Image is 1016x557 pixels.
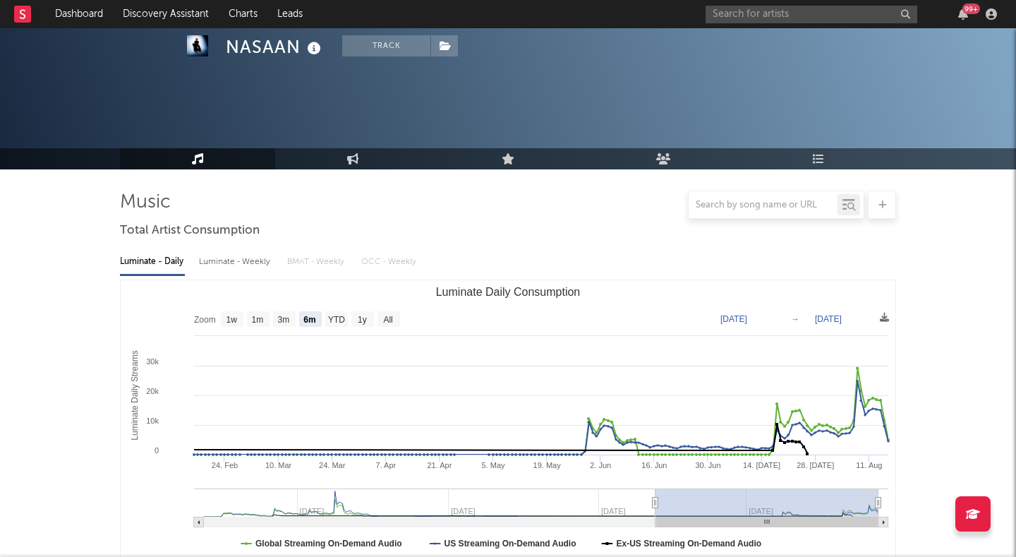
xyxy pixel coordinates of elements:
[319,461,346,469] text: 24. Mar
[226,315,238,325] text: 1w
[641,461,667,469] text: 16. Jun
[146,417,159,425] text: 10k
[695,461,720,469] text: 30. Jun
[252,315,264,325] text: 1m
[383,315,392,325] text: All
[720,314,747,324] text: [DATE]
[797,461,834,469] text: 28. [DATE]
[436,286,581,298] text: Luminate Daily Consumption
[194,315,216,325] text: Zoom
[815,314,842,324] text: [DATE]
[212,461,238,469] text: 24. Feb
[358,315,367,325] text: 1y
[689,200,837,211] input: Search by song name or URL
[428,461,452,469] text: 21. Apr
[958,8,968,20] button: 99+
[533,461,562,469] text: 19. May
[120,222,260,239] span: Total Artist Consumption
[265,461,292,469] text: 10. Mar
[445,539,576,549] text: US Streaming On-Demand Audio
[278,315,290,325] text: 3m
[856,461,882,469] text: 11. Aug
[617,539,762,549] text: Ex-US Streaming On-Demand Audio
[255,539,402,549] text: Global Streaming On-Demand Audio
[328,315,345,325] text: YTD
[743,461,780,469] text: 14. [DATE]
[146,387,159,395] text: 20k
[120,250,185,274] div: Luminate - Daily
[199,250,273,274] div: Luminate - Weekly
[791,314,799,324] text: →
[226,35,325,59] div: NASAAN
[130,350,140,440] text: Luminate Daily Streams
[146,357,159,366] text: 30k
[962,4,980,14] div: 99 +
[482,461,506,469] text: 5. May
[706,6,917,23] input: Search for artists
[342,35,430,56] button: Track
[303,315,315,325] text: 6m
[590,461,611,469] text: 2. Jun
[375,461,396,469] text: 7. Apr
[155,446,159,455] text: 0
